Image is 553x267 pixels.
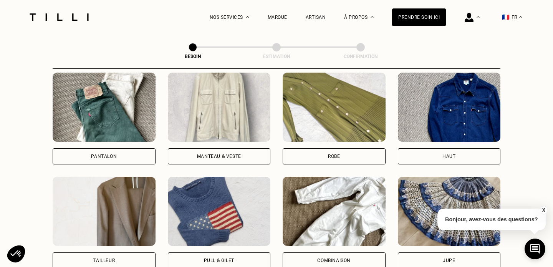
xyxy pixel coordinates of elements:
[317,258,351,263] div: Combinaison
[283,73,386,142] img: Tilli retouche votre Robe
[322,54,399,59] div: Confirmation
[168,73,271,142] img: Tilli retouche votre Manteau & Veste
[398,177,501,246] img: Tilli retouche votre Jupe
[283,177,386,246] img: Tilli retouche votre Combinaison
[154,54,231,59] div: Besoin
[197,154,241,159] div: Manteau & Veste
[168,177,271,246] img: Tilli retouche votre Pull & gilet
[246,16,249,18] img: Menu déroulant
[371,16,374,18] img: Menu déroulant à propos
[306,15,326,20] a: Artisan
[53,73,156,142] img: Tilli retouche votre Pantalon
[442,154,455,159] div: Haut
[204,258,234,263] div: Pull & gilet
[328,154,340,159] div: Robe
[268,15,287,20] a: Marque
[53,177,156,246] img: Tilli retouche votre Tailleur
[91,154,117,159] div: Pantalon
[477,16,480,18] img: Menu déroulant
[540,206,547,214] button: X
[392,8,446,26] a: Prendre soin ici
[238,54,315,59] div: Estimation
[398,73,501,142] img: Tilli retouche votre Haut
[93,258,115,263] div: Tailleur
[465,13,474,22] img: icône connexion
[27,13,91,21] img: Logo du service de couturière Tilli
[502,13,510,21] span: 🇫🇷
[519,16,522,18] img: menu déroulant
[437,209,546,230] p: Bonjour, avez-vous des questions?
[443,258,455,263] div: Jupe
